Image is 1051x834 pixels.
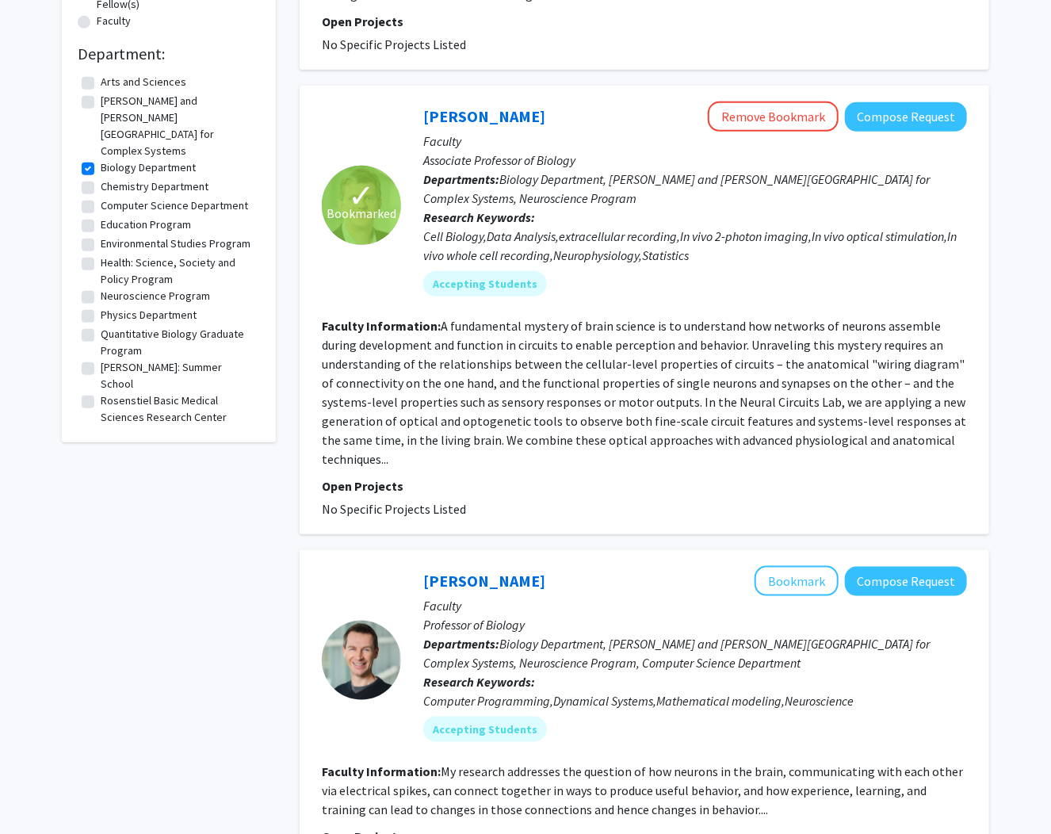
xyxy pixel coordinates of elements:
[101,326,256,359] label: Quantitative Biology Graduate Program
[101,93,256,159] label: [PERSON_NAME] and [PERSON_NAME][GEOGRAPHIC_DATA] for Complex Systems
[423,615,967,634] p: Professor of Biology
[101,392,256,426] label: Rosenstiel Basic Medical Sciences Research Center
[101,74,186,90] label: Arts and Sciences
[322,318,441,334] b: Faculty Information:
[423,171,499,187] b: Departments:
[423,227,967,265] div: Cell Biology,Data Analysis,extracellular recording,In vivo 2-photon imaging,In vivo optical stimu...
[322,763,441,779] b: Faculty Information:
[423,171,930,206] span: Biology Department, [PERSON_NAME] and [PERSON_NAME][GEOGRAPHIC_DATA] for Complex Systems, Neurosc...
[423,209,535,225] b: Research Keywords:
[423,132,967,151] p: Faculty
[845,102,967,132] button: Compose Request to Stephen Van Hooser
[101,254,256,288] label: Health: Science, Society and Policy Program
[755,566,839,596] button: Add Paul Miller to Bookmarks
[423,571,545,591] a: [PERSON_NAME]
[322,318,966,467] fg-read-more: A fundamental mystery of brain science is to understand how networks of neurons assemble during d...
[423,717,547,742] mat-chip: Accepting Students
[348,188,375,204] span: ✓
[845,567,967,596] button: Compose Request to Paul Miller
[101,235,250,252] label: Environmental Studies Program
[101,426,256,459] label: School of Science, Engineering, and Technology
[423,636,499,652] b: Departments:
[101,288,210,304] label: Neuroscience Program
[322,36,466,52] span: No Specific Projects Listed
[101,159,196,176] label: Biology Department
[101,178,208,195] label: Chemistry Department
[423,691,967,710] div: Computer Programming,Dynamical Systems,Mathematical modeling,Neuroscience
[322,763,963,817] fg-read-more: My research addresses the question of how neurons in the brain, communicating with each other via...
[97,13,131,29] label: Faculty
[322,476,967,495] p: Open Projects
[423,636,930,671] span: Biology Department, [PERSON_NAME] and [PERSON_NAME][GEOGRAPHIC_DATA] for Complex Systems, Neurosc...
[78,44,260,63] h2: Department:
[101,359,256,392] label: [PERSON_NAME]: Summer School
[423,151,967,170] p: Associate Professor of Biology
[708,101,839,132] button: Remove Bookmark
[101,197,248,214] label: Computer Science Department
[423,106,545,126] a: [PERSON_NAME]
[423,271,547,296] mat-chip: Accepting Students
[322,501,466,517] span: No Specific Projects Listed
[423,674,535,690] b: Research Keywords:
[101,307,197,323] label: Physics Department
[423,596,967,615] p: Faculty
[322,12,967,31] p: Open Projects
[327,204,396,223] span: Bookmarked
[12,763,67,822] iframe: Chat
[101,216,191,233] label: Education Program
